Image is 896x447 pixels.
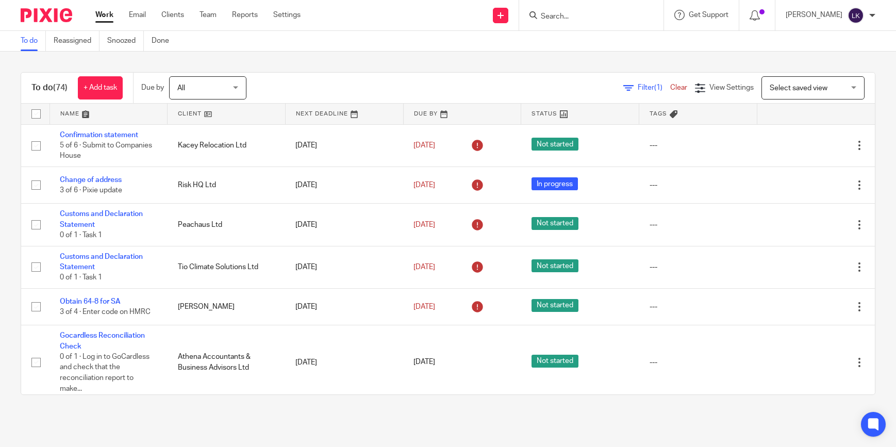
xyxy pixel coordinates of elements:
a: Customs and Declaration Statement [60,253,143,271]
span: 3 of 4 · Enter code on HMRC [60,308,151,316]
span: 0 of 1 · Log in to GoCardless and check that the reconciliation report to make... [60,353,150,392]
span: Tags [650,111,667,117]
a: Gocardless Reconciliation Check [60,332,145,350]
span: [DATE] [413,142,435,149]
span: Filter [638,84,670,91]
a: Snoozed [107,31,144,51]
td: [DATE] [285,167,403,203]
span: 0 of 1 · Task 1 [60,274,102,281]
span: [DATE] [413,303,435,310]
a: Clear [670,84,687,91]
a: Email [129,10,146,20]
td: [PERSON_NAME] [168,288,286,325]
p: [PERSON_NAME] [786,10,842,20]
h1: To do [31,82,68,93]
div: --- [650,180,747,190]
span: In progress [532,177,578,190]
div: --- [650,357,747,368]
p: Due by [141,82,164,93]
span: 5 of 6 · Submit to Companies House [60,142,152,160]
td: [DATE] [285,246,403,288]
a: Reports [232,10,258,20]
div: --- [650,220,747,230]
td: [DATE] [285,288,403,325]
span: (74) [53,84,68,92]
span: Get Support [689,11,728,19]
a: Team [200,10,217,20]
a: + Add task [78,76,123,100]
a: Work [95,10,113,20]
span: (1) [654,84,662,91]
a: Clients [161,10,184,20]
a: Reassigned [54,31,99,51]
span: View Settings [709,84,754,91]
td: Peachaus Ltd [168,204,286,246]
div: --- [650,262,747,272]
span: Not started [532,355,578,368]
td: [DATE] [285,325,403,400]
span: Not started [532,217,578,230]
span: Not started [532,138,578,151]
img: svg%3E [848,7,864,24]
span: [DATE] [413,221,435,228]
td: Athena Accountants & Business Advisors Ltd [168,325,286,400]
td: Tio Climate Solutions Ltd [168,246,286,288]
span: Select saved view [770,85,827,92]
img: Pixie [21,8,72,22]
td: Risk HQ Ltd [168,167,286,203]
span: 0 of 1 · Task 1 [60,231,102,239]
span: Not started [532,299,578,312]
div: --- [650,140,747,151]
span: All [177,85,185,92]
input: Search [540,12,633,22]
span: [DATE] [413,181,435,189]
a: Change of address [60,176,122,184]
span: [DATE] [413,263,435,271]
div: --- [650,302,747,312]
a: Done [152,31,177,51]
a: Settings [273,10,301,20]
td: [DATE] [285,204,403,246]
a: Obtain 64-8 for SA [60,298,121,305]
a: To do [21,31,46,51]
td: Kacey Relocation Ltd [168,124,286,167]
a: Confirmation statement [60,131,138,139]
td: [DATE] [285,124,403,167]
span: 3 of 6 · Pixie update [60,187,122,194]
span: Not started [532,259,578,272]
span: [DATE] [413,359,435,366]
a: Customs and Declaration Statement [60,210,143,228]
